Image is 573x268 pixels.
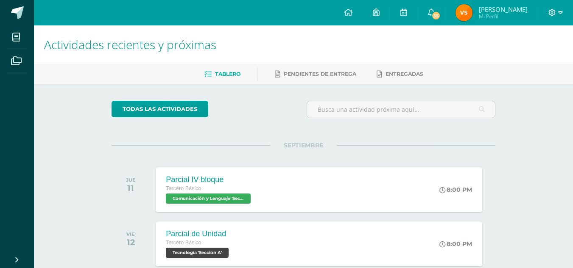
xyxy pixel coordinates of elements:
span: Tercero Básico [166,185,201,191]
a: Tablero [204,67,240,81]
a: Pendientes de entrega [275,67,356,81]
div: 8:00 PM [439,240,472,248]
span: Pendientes de entrega [284,71,356,77]
span: Tecnología 'Sección A' [166,248,229,258]
span: Entregadas [386,71,423,77]
div: JUE [126,177,136,183]
div: VIE [126,231,135,237]
span: Mi Perfil [479,13,528,20]
div: 11 [126,183,136,193]
span: [PERSON_NAME] [479,5,528,14]
img: 2cf94fa57ebd1aa74ea324be0f8bd2ee.png [456,4,472,21]
span: Actividades recientes y próximas [44,36,216,52]
span: Comunicación y Lenguaje 'Sección A' [166,193,251,204]
div: Parcial de Unidad [166,229,231,238]
span: 55 [431,11,441,20]
div: Parcial IV bloque [166,175,253,184]
div: 8:00 PM [439,186,472,193]
span: Tercero Básico [166,240,201,246]
a: todas las Actividades [112,101,208,117]
span: SEPTIEMBRE [270,141,337,149]
div: 12 [126,237,135,247]
span: Tablero [215,71,240,77]
input: Busca una actividad próxima aquí... [307,101,495,118]
a: Entregadas [377,67,423,81]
